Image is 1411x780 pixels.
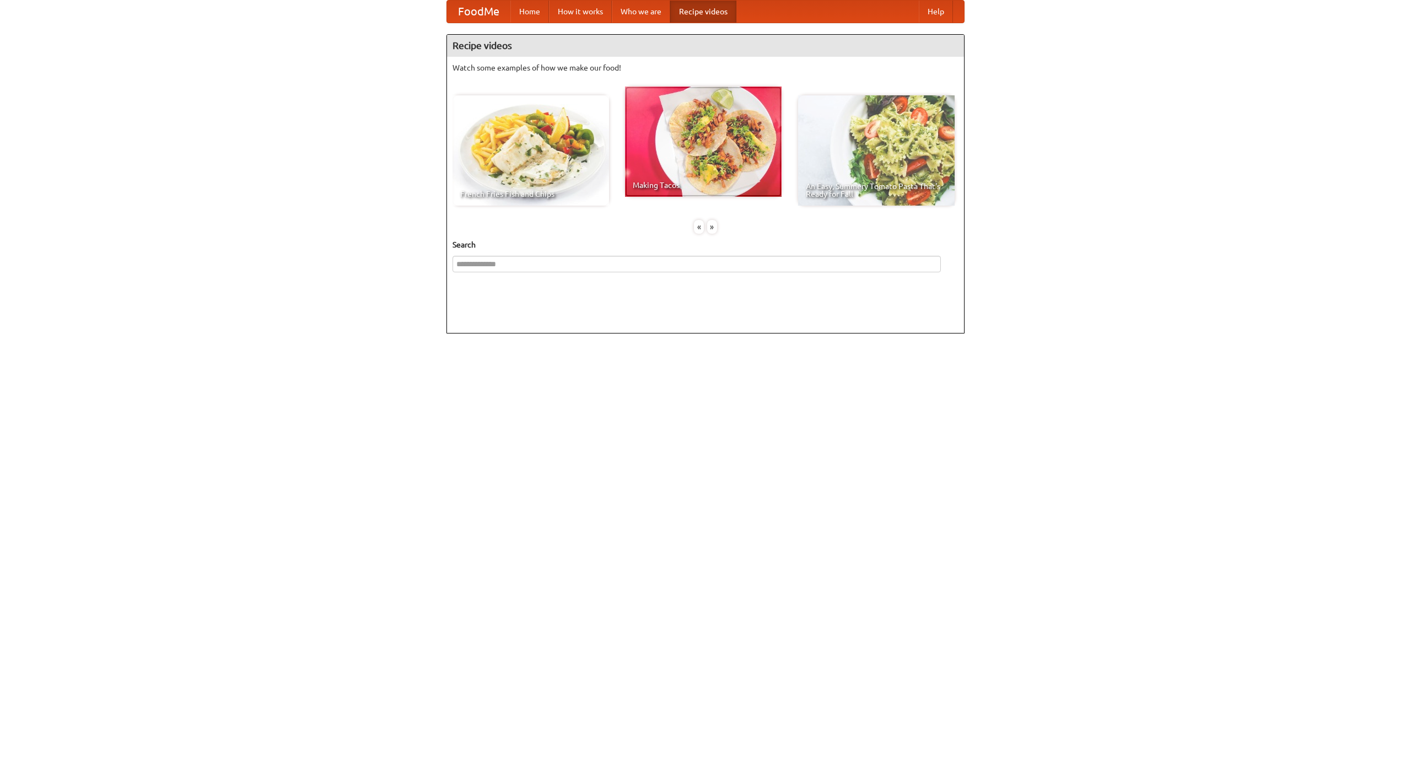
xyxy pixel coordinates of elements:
[670,1,736,23] a: Recipe videos
[549,1,612,23] a: How it works
[633,181,774,189] span: Making Tacos
[460,190,601,198] span: French Fries Fish and Chips
[707,220,717,234] div: »
[625,87,782,197] a: Making Tacos
[453,62,958,73] p: Watch some examples of how we make our food!
[798,95,955,206] a: An Easy, Summery Tomato Pasta That's Ready for Fall
[447,1,510,23] a: FoodMe
[447,35,964,57] h4: Recipe videos
[919,1,953,23] a: Help
[453,239,958,250] h5: Search
[453,95,609,206] a: French Fries Fish and Chips
[694,220,704,234] div: «
[510,1,549,23] a: Home
[612,1,670,23] a: Who we are
[806,182,947,198] span: An Easy, Summery Tomato Pasta That's Ready for Fall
